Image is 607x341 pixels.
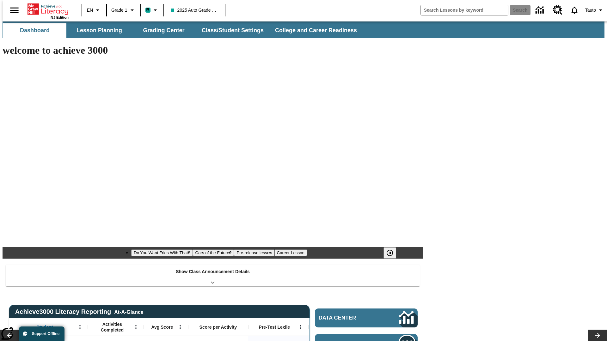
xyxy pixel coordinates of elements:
[319,315,378,321] span: Data Center
[193,249,234,256] button: Slide 2 Cars of the Future?
[383,247,396,259] button: Pause
[175,322,185,332] button: Open Menu
[199,324,237,330] span: Score per Activity
[588,330,607,341] button: Lesson carousel, Next
[421,5,508,15] input: search field
[132,23,195,38] button: Grading Center
[585,7,596,14] span: Tauto
[131,322,141,332] button: Open Menu
[32,332,59,336] span: Support Offline
[28,2,69,19] div: Home
[91,321,133,333] span: Activities Completed
[131,249,193,256] button: Slide 1 Do You Want Fries With That?
[197,23,269,38] button: Class/Student Settings
[109,4,138,16] button: Grade: Grade 1, Select a grade
[234,249,274,256] button: Slide 3 Pre-release lesson
[111,7,127,14] span: Grade 1
[274,249,307,256] button: Slide 4 Career Lesson
[36,324,53,330] span: Student
[296,322,305,332] button: Open Menu
[549,2,566,19] a: Resource Center, Will open in new tab
[68,23,131,38] button: Lesson Planning
[583,4,607,16] button: Profile/Settings
[3,23,66,38] button: Dashboard
[75,322,85,332] button: Open Menu
[114,308,143,315] div: At-A-Glance
[3,23,363,38] div: SubNavbar
[566,2,583,18] a: Notifications
[532,2,549,19] a: Data Center
[176,268,250,275] p: Show Class Announcement Details
[84,4,104,16] button: Language: EN, Select a language
[6,265,420,286] div: Show Class Announcement Details
[3,45,423,56] h1: welcome to achieve 3000
[5,1,24,20] button: Open side menu
[87,7,93,14] span: EN
[3,21,604,38] div: SubNavbar
[51,15,69,19] span: NJ Edition
[171,7,218,14] span: 2025 Auto Grade 1 A
[146,6,150,14] span: B
[3,5,92,11] body: Maximum 600 characters Press Escape to exit toolbar Press Alt + F10 to reach toolbar
[15,308,144,315] span: Achieve3000 Literacy Reporting
[383,247,402,259] div: Pause
[270,23,362,38] button: College and Career Readiness
[259,324,290,330] span: Pre-Test Lexile
[28,3,69,15] a: Home
[143,4,162,16] button: Boost Class color is teal. Change class color
[19,326,64,341] button: Support Offline
[315,308,418,327] a: Data Center
[151,324,173,330] span: Avg Score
